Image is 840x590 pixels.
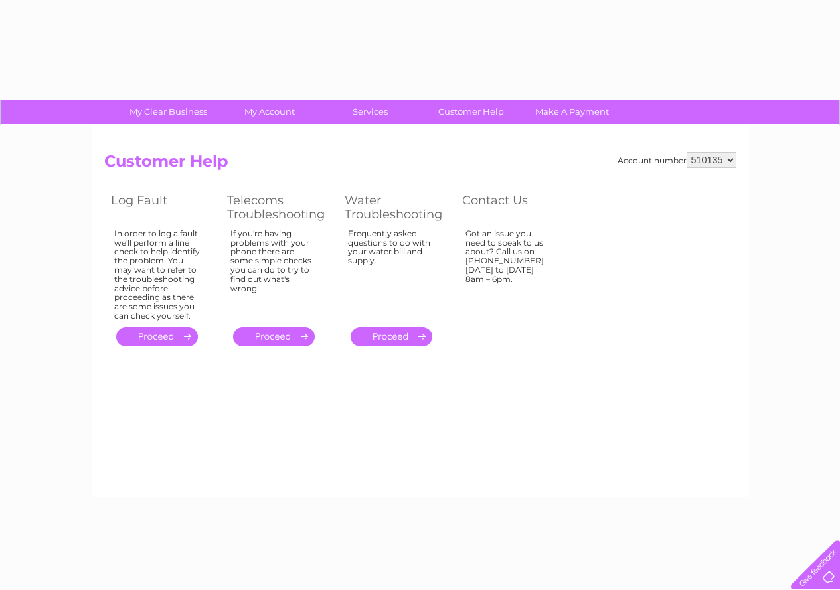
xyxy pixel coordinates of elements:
[517,100,627,124] a: Make A Payment
[465,229,552,315] div: Got an issue you need to speak to us about? Call us on [PHONE_NUMBER] [DATE] to [DATE] 8am – 6pm.
[456,190,572,225] th: Contact Us
[116,327,198,346] a: .
[351,327,432,346] a: .
[233,327,315,346] a: .
[114,229,201,321] div: In order to log a fault we'll perform a line check to help identify the problem. You may want to ...
[338,190,456,225] th: Water Troubleshooting
[416,100,526,124] a: Customer Help
[114,100,223,124] a: My Clear Business
[214,100,324,124] a: My Account
[220,190,338,225] th: Telecoms Troubleshooting
[315,100,425,124] a: Services
[104,152,736,177] h2: Customer Help
[230,229,318,315] div: If you're having problems with your phone there are some simple checks you can do to try to find ...
[348,229,436,315] div: Frequently asked questions to do with your water bill and supply.
[104,190,220,225] th: Log Fault
[618,152,736,168] div: Account number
